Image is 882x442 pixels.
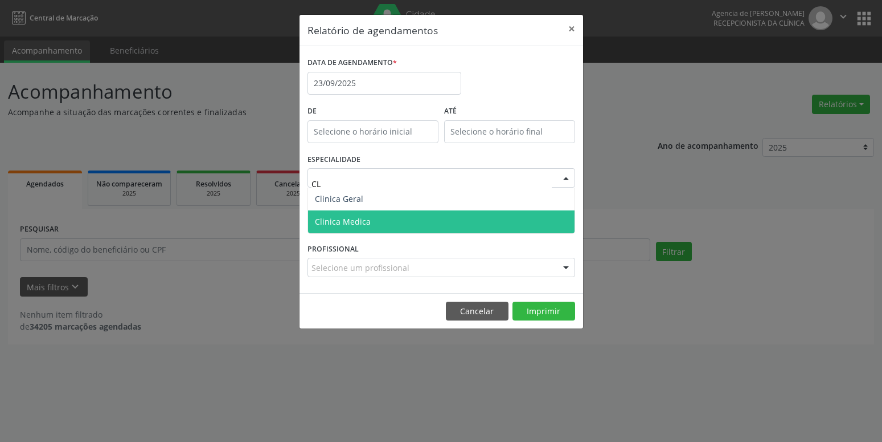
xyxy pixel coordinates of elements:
h5: Relatório de agendamentos [307,23,438,38]
label: ESPECIALIDADE [307,151,360,169]
button: Imprimir [512,302,575,321]
button: Close [560,15,583,43]
label: PROFISSIONAL [307,240,359,258]
input: Selecione o horário final [444,120,575,143]
input: Selecione o horário inicial [307,120,438,143]
span: Clinica Geral [315,193,363,204]
span: Selecione um profissional [311,262,409,274]
button: Cancelar [446,302,508,321]
label: DATA DE AGENDAMENTO [307,54,397,72]
input: Selecione uma data ou intervalo [307,72,461,95]
span: Clinica Medica [315,216,371,227]
label: ATÉ [444,103,575,120]
input: Seleciona uma especialidade [311,172,552,195]
label: De [307,103,438,120]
